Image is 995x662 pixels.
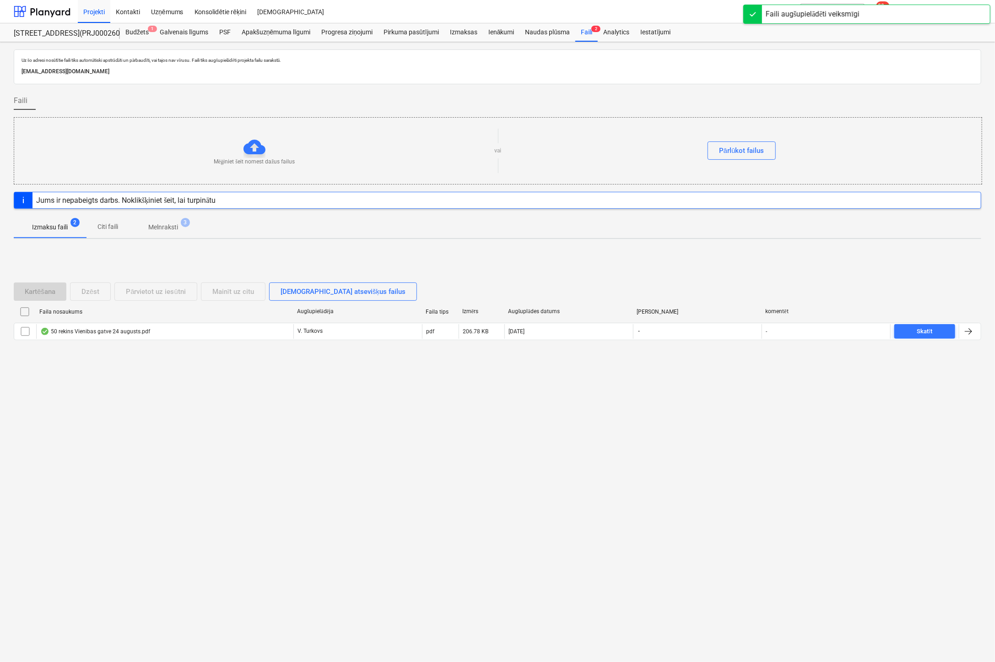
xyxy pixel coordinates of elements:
[463,328,488,335] div: 206.78 KB
[949,618,995,662] iframe: Chat Widget
[598,23,635,42] a: Analytics
[591,26,600,32] span: 2
[575,23,598,42] div: Faili
[214,23,236,42] a: PSF
[708,141,776,160] button: Pārlūkot failus
[14,117,982,184] div: Mēģiniet šeit nomest dažus failusvaiPārlūkot failus
[281,286,406,298] div: [DEMOGRAPHIC_DATA] atsevišķus failus
[637,327,641,335] span: -
[40,328,150,335] div: 50 rekins Vienibas gatve 24 augusts.pdf
[766,328,767,335] div: -
[520,23,576,42] a: Naudas plūsma
[635,23,676,42] a: Iestatījumi
[22,67,973,76] p: [EMAIL_ADDRESS][DOMAIN_NAME]
[766,308,887,315] div: komentēt
[148,222,178,232] p: Melnraksti
[917,326,933,337] div: Skatīt
[426,328,434,335] div: pdf
[39,309,290,315] div: Faila nosaukums
[32,222,68,232] p: Izmaksu faili
[236,23,316,42] a: Apakšuzņēmuma līgumi
[14,95,27,106] span: Faili
[637,309,758,315] div: [PERSON_NAME]
[378,23,444,42] a: Pirkuma pasūtījumi
[297,327,323,335] p: V. Turkovs
[483,23,520,42] a: Ienākumi
[14,29,109,38] div: [STREET_ADDRESS](PRJ0002600) 2601946
[894,324,955,339] button: Skatīt
[36,196,216,205] div: Jums ir nepabeigts darbs. Noklikšķiniet šeit, lai turpinātu
[462,308,501,315] div: Izmērs
[575,23,598,42] a: Faili2
[297,308,418,315] div: Augšupielādēja
[120,23,154,42] div: Budžets
[719,145,764,157] div: Pārlūkot failus
[508,308,629,315] div: Augšuplādes datums
[40,328,49,335] div: OCR pabeigts
[508,328,525,335] div: [DATE]
[766,9,860,20] div: Faili augšupielādēti veiksmīgi
[269,282,417,301] button: [DEMOGRAPHIC_DATA] atsevišķus failus
[316,23,378,42] a: Progresa ziņojumi
[495,147,502,155] p: vai
[22,57,973,63] p: Uz šo adresi nosūtītie faili tiks automātiski apstrādāti un pārbaudīti, vai tajos nav vīrusu. Fai...
[97,222,119,232] p: Citi faili
[70,218,80,227] span: 2
[154,23,214,42] a: Galvenais līgums
[426,309,455,315] div: Faila tips
[120,23,154,42] a: Budžets1
[181,218,190,227] span: 3
[444,23,483,42] a: Izmaksas
[148,26,157,32] span: 1
[214,158,295,166] p: Mēģiniet šeit nomest dažus failus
